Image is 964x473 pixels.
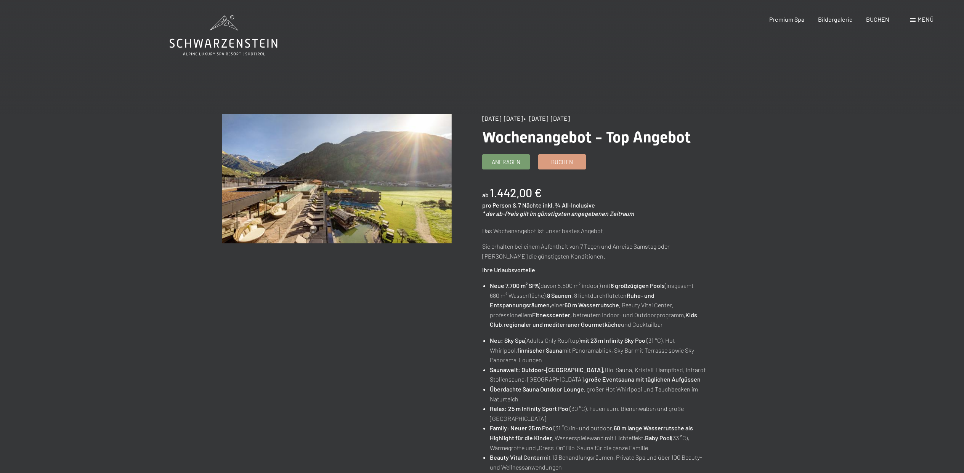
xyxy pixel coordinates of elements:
strong: Family: Neuer 25 m Pool [490,424,554,431]
strong: Ihre Urlaubsvorteile [482,266,535,273]
li: (31 °C) in- und outdoor, , Wasserspielewand mit Lichteffekt, (33 °C), Wärmegrotte und „Dress-On“ ... [490,423,712,452]
img: Wochenangebot - Top Angebot [222,114,452,243]
p: Sie erhalten bei einem Aufenthalt von 7 Tagen und Anreise Samstag oder [PERSON_NAME] die günstigs... [482,241,712,261]
li: (davon 5.500 m² indoor) mit (insgesamt 680 m² Wasserfläche), , 8 lichtdurchfluteten einer , Beaut... [490,281,712,329]
em: * der ab-Preis gilt im günstigsten angegebenen Zeitraum [482,210,634,217]
li: , großer Hot Whirlpool und Tauchbecken im Naturteich [490,384,712,404]
strong: mit 23 m Infinity Sky Pool [581,337,647,344]
strong: Saunawelt: Outdoor-[GEOGRAPHIC_DATA], [490,366,605,373]
span: 7 Nächte [518,201,542,209]
strong: regionaler und mediterraner Gourmetküche [504,321,621,328]
strong: 6 großzügigen Pools [611,282,665,289]
strong: Relax: 25 m Infinity Sport Pool [490,405,570,412]
span: • [DATE]–[DATE] [524,115,570,122]
span: inkl. ¾ All-Inclusive [543,201,595,209]
li: (Adults Only Rooftop) (31 °C), Hot Whirlpool, mit Panoramablick, Sky Bar mit Terrasse sowie Sky P... [490,336,712,365]
span: Buchen [551,158,573,166]
strong: Neue 7.700 m² SPA [490,282,539,289]
strong: Baby Pool [645,434,671,441]
strong: 8 Saunen [547,292,571,299]
a: BUCHEN [866,16,889,23]
span: [DATE]–[DATE] [482,115,523,122]
a: Bildergalerie [818,16,853,23]
strong: Neu: Sky Spa [490,337,525,344]
span: Wochenangebot - Top Angebot [482,128,691,146]
strong: 60 m Wasserrutsche [565,301,619,308]
span: Anfragen [492,158,520,166]
strong: finnischer Sauna [517,347,562,354]
strong: große Eventsauna mit täglichen Aufgüssen [585,376,701,383]
span: pro Person & [482,201,517,209]
strong: Überdachte Sauna Outdoor Lounge [490,385,584,393]
span: ab [482,191,489,198]
span: Menü [917,16,934,23]
a: Anfragen [483,155,529,169]
strong: Fitnesscenter [532,311,570,318]
b: 1.442,00 € [490,186,542,200]
strong: Beauty Vital Center [490,454,542,461]
li: Bio-Sauna, Kristall-Dampfbad, Infrarot-Stollensauna, [GEOGRAPHIC_DATA], [490,365,712,384]
a: Premium Spa [769,16,804,23]
li: (30 °C), Feuerraum, Bienenwaben und große [GEOGRAPHIC_DATA] [490,404,712,423]
a: Buchen [539,155,585,169]
li: mit 13 Behandlungsräumen, Private Spa und über 100 Beauty- und Wellnessanwendungen [490,452,712,472]
p: Das Wochenangebot ist unser bestes Angebot. [482,226,712,236]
